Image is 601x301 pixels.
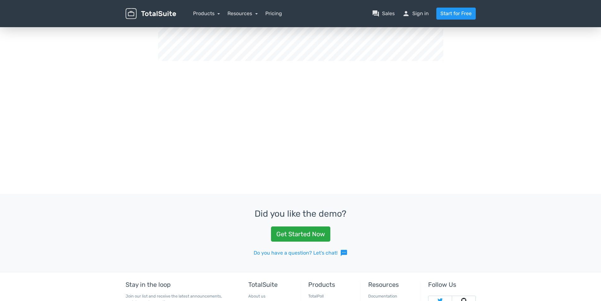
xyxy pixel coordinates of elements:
a: Start for Free [436,8,476,20]
a: personSign in [402,10,429,17]
span: person [402,10,410,17]
span: question_answer [372,10,380,17]
h5: TotalSuite [248,281,296,288]
h5: Resources [368,281,415,288]
h5: Products [308,281,356,288]
a: Do you have a question? Let's chat!sms [254,249,348,257]
a: Pricing [265,10,282,17]
a: question_answerSales [372,10,395,17]
h5: Follow Us [428,281,475,288]
a: Products [193,10,220,16]
span: sms [340,249,348,257]
p: What's your favorite fruit? [158,13,443,20]
h5: Stay in the loop [126,281,233,288]
a: TotalPoll [308,294,324,298]
a: Resources [227,10,258,16]
img: TotalSuite for WordPress [126,8,176,19]
a: About us [248,294,266,298]
a: Documentation [368,294,397,298]
h3: Did you like the demo? [15,209,586,219]
a: Get Started Now [271,226,330,242]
